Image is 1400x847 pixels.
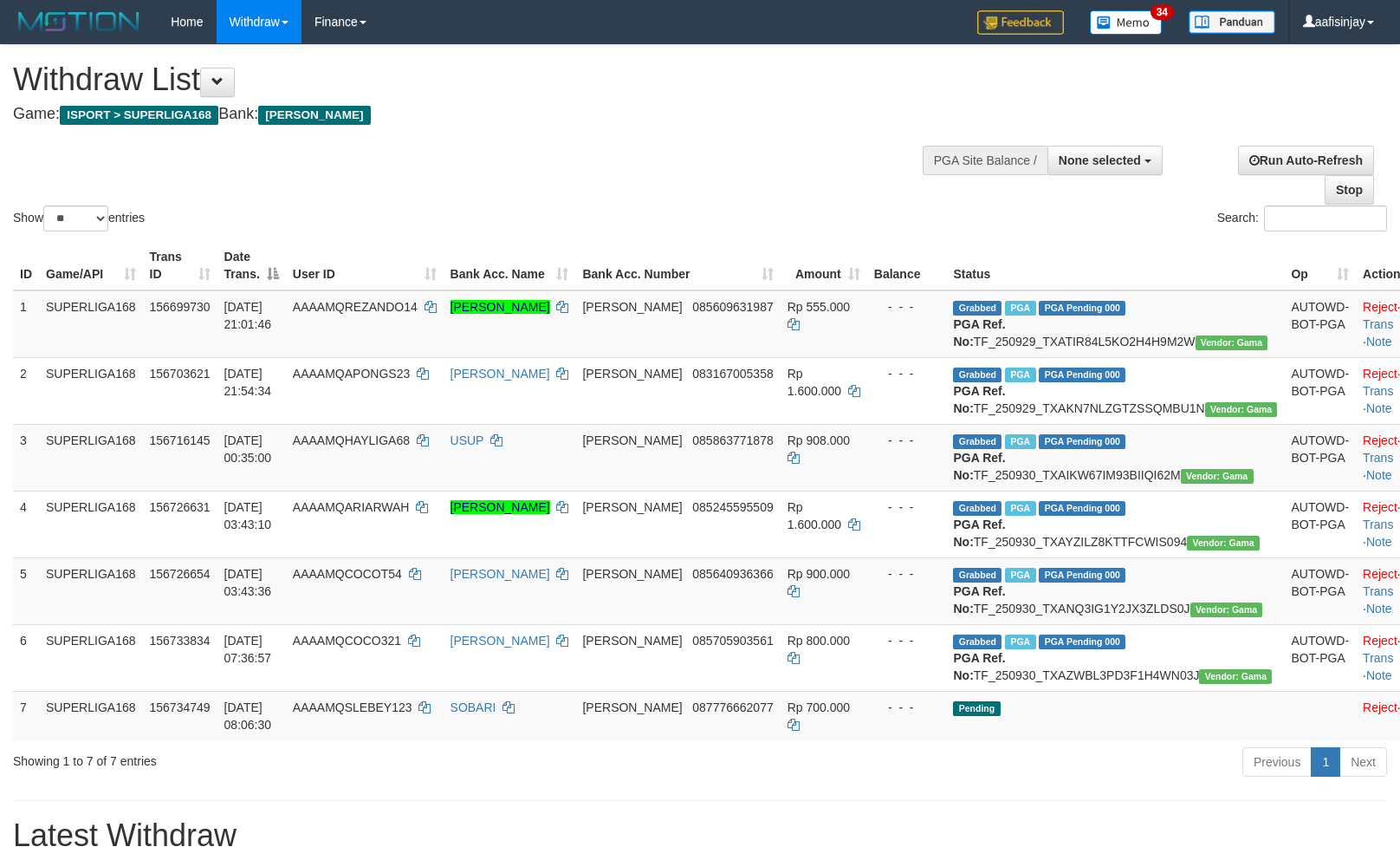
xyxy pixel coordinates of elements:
td: 3 [13,424,39,491]
td: SUPERLIGA168 [39,424,143,491]
a: Note [1366,468,1392,482]
div: - - - [874,565,940,583]
a: [PERSON_NAME] [450,634,550,648]
td: TF_250930_TXANQ3IG1Y2JX3ZLDS0J [946,557,1284,624]
td: TF_250929_TXATIR84L5KO2H4H9M2W [946,290,1284,358]
span: [PERSON_NAME] [582,300,682,314]
span: 34 [1150,4,1174,20]
td: 4 [13,491,39,557]
span: AAAAMQARIARWAH [293,500,410,514]
a: Stop [1325,175,1374,205]
th: Status [946,241,1284,290]
span: AAAAMQHAYLIGA68 [293,433,410,447]
th: Bank Acc. Number: activate to sort column ascending [575,241,780,290]
th: User ID: activate to sort column ascending [286,241,444,290]
span: Rp 555.000 [787,300,850,314]
span: Marked by aafchhiseyha [1005,501,1035,516]
a: Note [1366,335,1392,349]
input: Search: [1264,205,1387,231]
td: SUPERLIGA168 [39,290,143,358]
select: Showentries [43,205,108,231]
td: 2 [13,357,39,424]
a: Note [1366,535,1392,549]
label: Search: [1217,205,1387,231]
td: TF_250930_TXAIKW67IM93BIIQI62M [946,424,1284,491]
span: AAAAMQAPONGS23 [293,367,410,381]
b: PGA Ref. No: [953,451,1005,482]
span: Grabbed [953,501,1001,516]
span: 156726654 [150,567,211,581]
span: [PERSON_NAME] [582,433,682,447]
td: TF_250930_TXAZWBL3PD3F1H4WN03J [946,624,1284,691]
th: Date Trans.: activate to sort column descending [217,241,286,290]
span: [PERSON_NAME] [582,700,682,714]
td: AUTOWD-BOT-PGA [1284,557,1356,624]
span: Copy 085245595509 to clipboard [692,500,773,514]
span: Rp 800.000 [787,634,850,648]
td: SUPERLIGA168 [39,624,143,691]
span: None selected [1059,153,1141,167]
h1: Withdraw List [13,62,916,97]
img: Button%20Memo.svg [1090,10,1163,35]
th: ID [13,241,39,290]
span: [PERSON_NAME] [582,500,682,514]
span: 156734749 [150,700,211,714]
span: AAAAMQSLEBEY123 [293,700,412,714]
td: TF_250930_TXAYZILZ8KTTFCWIS094 [946,491,1284,557]
div: - - - [874,298,940,316]
span: PGA Pending [1039,434,1125,449]
span: Copy 085640936366 to clipboard [692,567,773,581]
span: AAAAMQCOCO321 [293,634,401,648]
span: [DATE] 07:36:57 [224,634,272,665]
a: Reject [1363,500,1397,514]
b: PGA Ref. No: [953,317,1005,349]
span: AAAAMQCOCOT54 [293,567,402,581]
div: - - - [874,365,940,382]
h4: Game: Bank: [13,106,916,123]
span: Copy 085609631987 to clipboard [692,300,773,314]
span: PGA Pending [1039,301,1125,316]
td: TF_250929_TXAKN7NLZGTZSSQMBU1N [946,357,1284,424]
th: Bank Acc. Name: activate to sort column ascending [444,241,576,290]
td: 6 [13,624,39,691]
span: AAAAMQREZANDO14 [293,300,418,314]
td: AUTOWD-BOT-PGA [1284,357,1356,424]
span: PGA Pending [1039,635,1125,649]
span: Rp 1.600.000 [787,367,841,398]
a: Reject [1363,300,1397,314]
span: Rp 900.000 [787,567,850,581]
a: Previous [1242,747,1312,777]
td: AUTOWD-BOT-PGA [1284,491,1356,557]
span: 156726631 [150,500,211,514]
span: Marked by aafchhiseyha [1005,568,1035,583]
a: [PERSON_NAME] [450,367,550,381]
td: SUPERLIGA168 [39,491,143,557]
span: 156716145 [150,433,211,447]
span: Copy 087776662077 to clipboard [692,700,773,714]
span: Grabbed [953,434,1001,449]
a: Reject [1363,700,1397,714]
span: ISPORT > SUPERLIGA168 [60,106,218,125]
span: Grabbed [953,368,1001,382]
td: 5 [13,557,39,624]
a: Reject [1363,634,1397,648]
a: Note [1366,668,1392,682]
span: Grabbed [953,568,1001,583]
a: Next [1339,747,1387,777]
span: Rp 1.600.000 [787,500,841,531]
span: [PERSON_NAME] [582,367,682,381]
span: [DATE] 03:43:10 [224,500,272,531]
a: 1 [1311,747,1340,777]
img: Feedback.jpg [977,10,1064,35]
th: Amount: activate to sort column ascending [781,241,867,290]
a: Reject [1363,567,1397,581]
a: Note [1366,401,1392,415]
span: 156733834 [150,634,211,648]
a: USUP [450,433,484,447]
div: Showing 1 to 7 of 7 entries [13,746,570,770]
span: Vendor URL: https://trx31.1velocity.biz [1199,669,1272,684]
span: [DATE] 08:06:30 [224,700,272,732]
span: Copy 085705903561 to clipboard [692,634,773,648]
span: Grabbed [953,635,1001,649]
div: PGA Site Balance / [923,146,1047,175]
